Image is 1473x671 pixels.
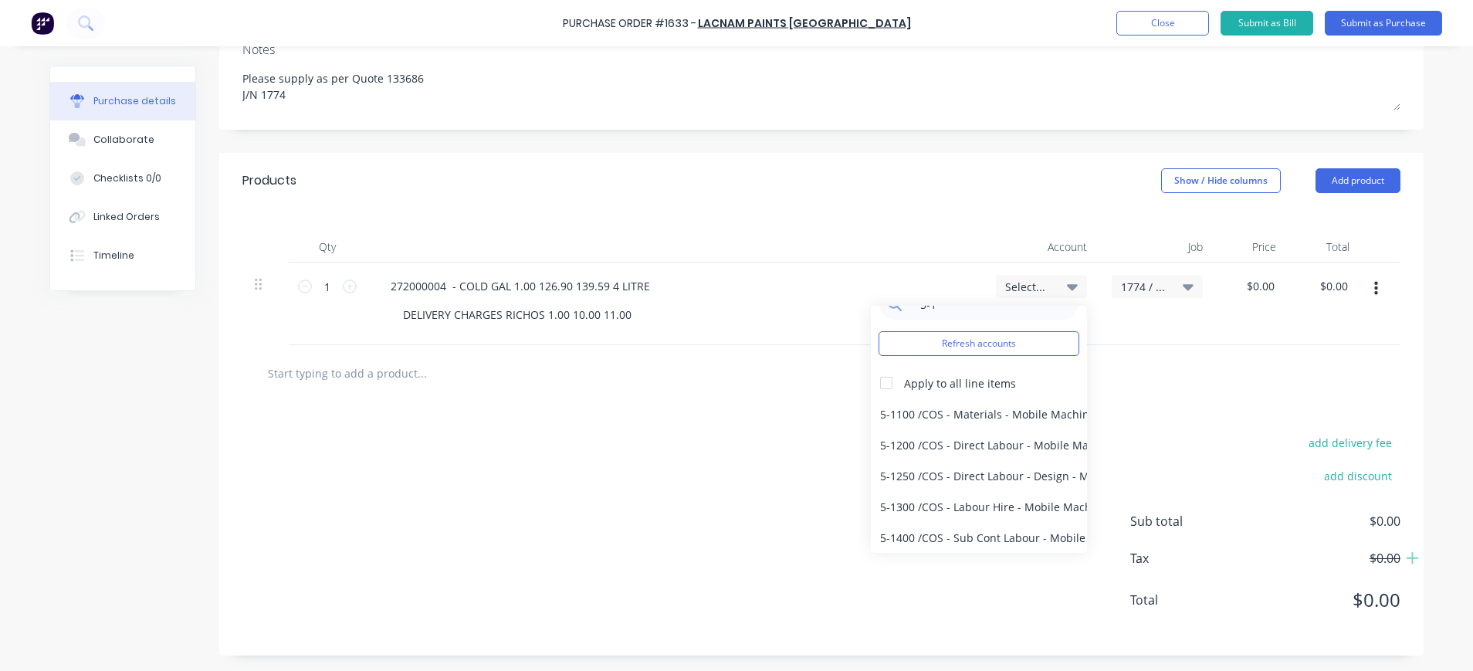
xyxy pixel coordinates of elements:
[50,236,195,275] button: Timeline
[1316,168,1400,193] button: Add product
[391,303,644,326] div: DELIVERY CHARGES RICHOS 1.00 10.00 11.00
[879,331,1079,356] button: Refresh accounts
[1288,232,1362,263] div: Total
[1299,432,1400,452] button: add delivery fee
[1221,11,1313,36] button: Submit as Bill
[1246,549,1400,568] span: $0.00
[871,429,1087,460] div: 5-1200 / COS - Direct Labour - Mobile Machines Sound
[242,40,1400,59] div: Notes
[93,210,160,224] div: Linked Orders
[904,375,1016,391] div: Apply to all line items
[1325,11,1442,36] button: Submit as Purchase
[871,460,1087,491] div: 5-1250 / COS - Direct Labour - Design - Mobile Machines Sound
[1121,279,1167,295] span: 1774 / New Pave - H/Down Bolts
[50,120,195,159] button: Collaborate
[1246,586,1400,614] span: $0.00
[93,94,176,108] div: Purchase details
[1005,279,1051,295] span: Select...
[50,198,195,236] button: Linked Orders
[698,15,911,31] a: Lacnam Paints [GEOGRAPHIC_DATA]
[1246,512,1400,530] span: $0.00
[289,232,366,263] div: Qty
[871,491,1087,522] div: 5-1300 / COS - Labour Hire - Mobile Machines Sound
[563,15,696,32] div: Purchase Order #1633 -
[1130,549,1246,568] span: Tax
[31,12,54,35] img: Factory
[1130,591,1246,609] span: Total
[1099,232,1215,263] div: Job
[50,82,195,120] button: Purchase details
[242,63,1400,110] textarea: Please supply as per Quote 133686 J/N 1774
[50,159,195,198] button: Checklists 0/0
[93,171,161,185] div: Checklists 0/0
[1161,168,1281,193] button: Show / Hide columns
[93,133,154,147] div: Collaborate
[871,522,1087,553] div: 5-1400 / COS - Sub Cont Labour - Mobile Machines Sound
[1116,11,1209,36] button: Close
[1130,512,1246,530] span: Sub total
[984,232,1099,263] div: Account
[1215,232,1288,263] div: Price
[242,171,296,190] div: Products
[871,398,1087,429] div: 5-1100 / COS - Materials - Mobile Machines Sound
[93,249,134,263] div: Timeline
[1315,466,1400,486] button: add discount
[378,275,662,297] div: 272000004 - COLD GAL 1.00 126.90 139.59 4 LITRE
[267,358,576,388] input: Start typing to add a product...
